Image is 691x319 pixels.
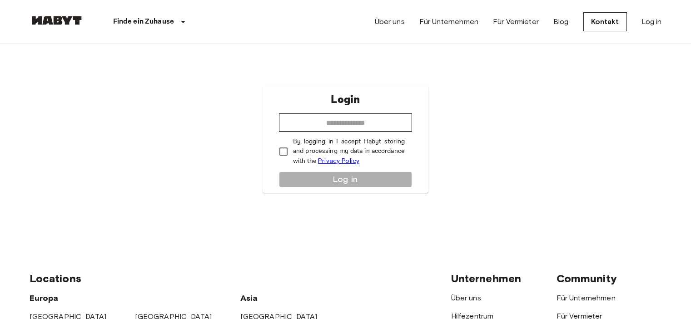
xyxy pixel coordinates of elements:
a: Log in [641,16,662,27]
span: Asia [240,293,258,303]
a: Über uns [451,294,481,302]
a: Für Unternehmen [419,16,478,27]
img: Habyt [30,16,84,25]
a: Kontakt [583,12,627,31]
a: Privacy Policy [318,157,359,165]
span: Unternehmen [451,272,522,285]
span: Europa [30,293,59,303]
a: Über uns [375,16,405,27]
a: Blog [553,16,569,27]
p: Finde ein Zuhause [113,16,174,27]
a: Für Vermieter [493,16,539,27]
span: Locations [30,272,81,285]
a: Für Unternehmen [557,294,616,302]
p: By logging in I accept Habyt storing and processing my data in accordance with the [293,137,405,166]
span: Community [557,272,617,285]
p: Login [331,92,360,108]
